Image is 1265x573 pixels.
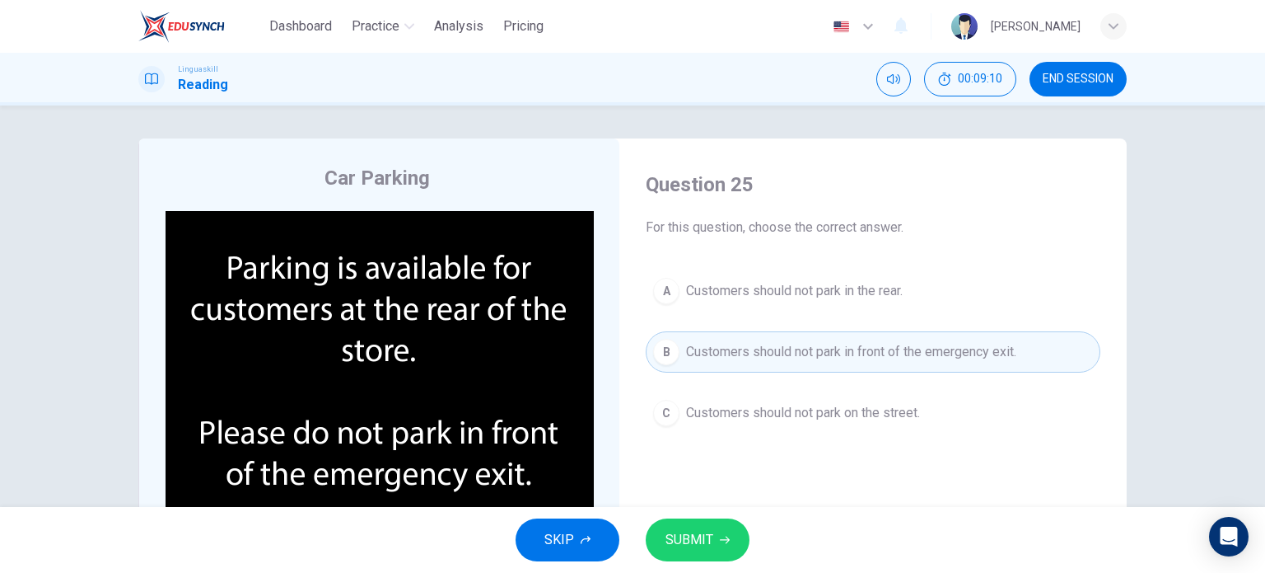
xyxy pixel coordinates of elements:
[516,519,619,561] button: SKIP
[876,62,911,96] div: Mute
[665,528,713,552] span: SUBMIT
[1029,62,1127,96] button: END SESSION
[138,10,263,43] a: EduSynch logo
[924,62,1016,96] div: Hide
[686,403,920,423] span: Customers should not park on the street.
[646,392,1100,434] button: CCustomers should not park on the street.
[178,75,228,95] h1: Reading
[951,13,978,40] img: Profile picture
[653,278,679,304] div: A
[958,73,1002,86] span: 00:09:10
[544,528,574,552] span: SKIP
[166,211,594,528] img: undefined
[686,342,1016,362] span: Customers should not park in front of the emergency exit.
[646,218,1100,237] span: For this question, choose the correct answer.
[138,10,225,43] img: EduSynch logo
[269,16,332,36] span: Dashboard
[991,16,1081,36] div: [PERSON_NAME]
[653,339,679,365] div: B
[427,12,490,41] button: Analysis
[924,62,1016,96] button: 00:09:10
[646,171,1100,198] h4: Question 25
[345,12,421,41] button: Practice
[646,331,1100,373] button: BCustomers should not park in front of the emergency exit.
[352,16,399,36] span: Practice
[178,63,218,75] span: Linguaskill
[686,281,903,301] span: Customers should not park in the rear.
[1043,73,1113,86] span: END SESSION
[263,12,338,41] button: Dashboard
[503,16,544,36] span: Pricing
[646,519,749,561] button: SUBMIT
[497,12,550,41] button: Pricing
[831,21,852,33] img: en
[434,16,483,36] span: Analysis
[653,400,679,426] div: C
[1209,517,1249,557] div: Open Intercom Messenger
[324,165,430,191] h4: Car Parking
[646,270,1100,312] button: ACustomers should not park in the rear.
